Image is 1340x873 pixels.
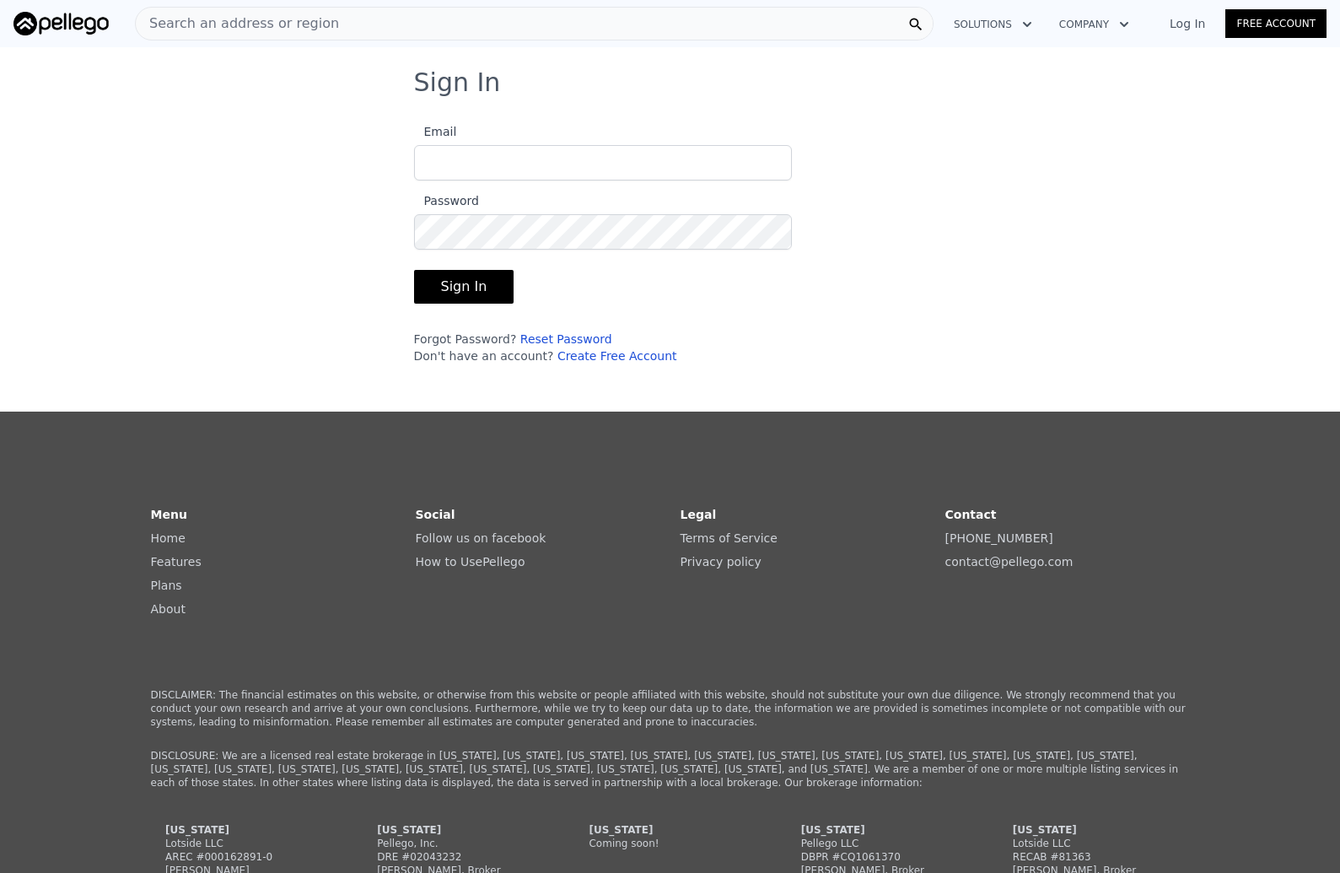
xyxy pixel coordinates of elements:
[151,531,186,545] a: Home
[414,145,792,181] input: Email
[1013,837,1175,850] div: Lotside LLC
[165,837,327,850] div: Lotside LLC
[681,531,778,545] a: Terms of Service
[136,13,339,34] span: Search an address or region
[520,332,612,346] a: Reset Password
[151,579,182,592] a: Plans
[801,837,963,850] div: Pellego LLC
[1225,9,1327,38] a: Free Account
[165,823,327,837] div: [US_STATE]
[165,850,327,864] div: AREC #000162891-0
[414,194,479,207] span: Password
[1149,15,1225,32] a: Log In
[801,823,963,837] div: [US_STATE]
[681,508,717,521] strong: Legal
[151,688,1190,729] p: DISCLAIMER: The financial estimates on this website, or otherwise from this website or people aff...
[414,67,927,98] h3: Sign In
[377,837,539,850] div: Pellego, Inc.
[377,850,539,864] div: DRE #02043232
[416,555,525,569] a: How to UsePellego
[414,331,792,364] div: Forgot Password? Don't have an account?
[377,823,539,837] div: [US_STATE]
[589,823,751,837] div: [US_STATE]
[151,749,1190,789] p: DISCLOSURE: We are a licensed real estate brokerage in [US_STATE], [US_STATE], [US_STATE], [US_ST...
[414,270,514,304] button: Sign In
[557,349,677,363] a: Create Free Account
[416,531,546,545] a: Follow us on facebook
[945,508,997,521] strong: Contact
[1046,9,1143,40] button: Company
[589,837,751,850] div: Coming soon!
[416,508,455,521] strong: Social
[414,214,792,250] input: Password
[681,555,761,569] a: Privacy policy
[151,602,186,616] a: About
[1013,823,1175,837] div: [US_STATE]
[945,531,1053,545] a: [PHONE_NUMBER]
[940,9,1046,40] button: Solutions
[13,12,109,35] img: Pellego
[414,125,457,138] span: Email
[1013,850,1175,864] div: RECAB #81363
[945,555,1074,569] a: contact@pellego.com
[151,508,187,521] strong: Menu
[801,850,963,864] div: DBPR #CQ1061370
[151,555,202,569] a: Features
